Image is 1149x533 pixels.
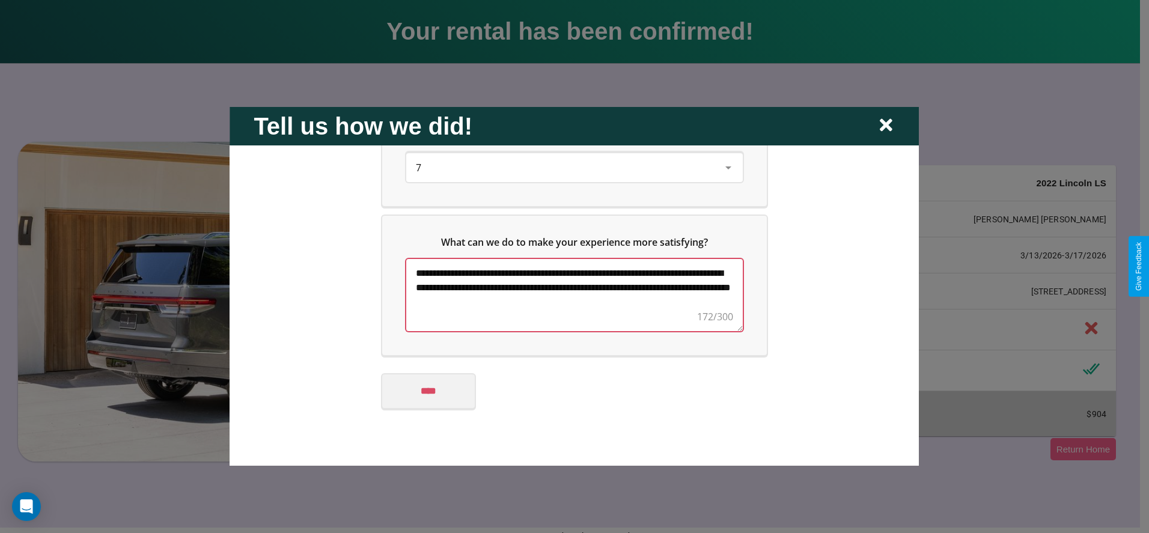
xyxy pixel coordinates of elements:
h2: Tell us how we did! [254,112,472,139]
div: On a scale from 0 to 10, how likely are you to recommend us to a friend or family member? [382,95,767,206]
div: On a scale from 0 to 10, how likely are you to recommend us to a friend or family member? [406,153,743,181]
span: What can we do to make your experience more satisfying? [441,235,708,248]
div: Open Intercom Messenger [12,492,41,521]
div: Give Feedback [1135,242,1143,291]
div: 172/300 [697,309,733,323]
span: 7 [416,160,421,174]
